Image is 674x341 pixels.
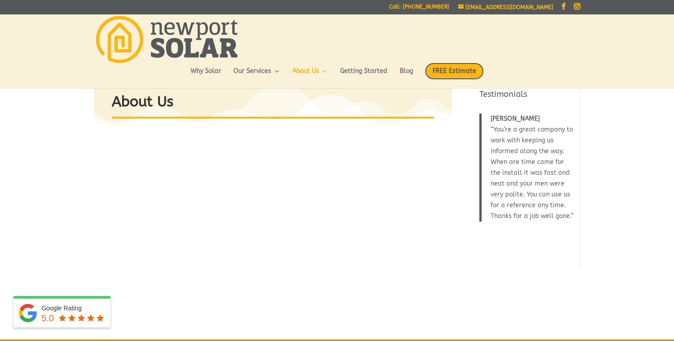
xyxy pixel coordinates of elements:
[112,93,173,110] strong: About Us
[233,68,280,83] a: Our Services
[458,4,553,10] a: [EMAIL_ADDRESS][DOMAIN_NAME]
[41,304,106,313] div: Google Rating
[96,16,237,63] img: Newport Solar | Solar Energy Optimized.
[425,63,483,88] a: FREE Estimate
[400,68,413,83] a: Blog
[479,114,574,222] blockquote: You’re a great company to work with keeping us informed along the way. When are time came for the...
[340,68,387,83] a: Getting Started
[389,4,449,14] a: Call: [PHONE_NUMBER]
[425,63,483,79] span: FREE Estimate
[479,89,574,105] h4: Testimonials
[41,313,54,323] span: 5.0
[191,68,221,83] a: Why Solar
[491,115,540,123] span: [PERSON_NAME]
[292,68,328,83] a: About Us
